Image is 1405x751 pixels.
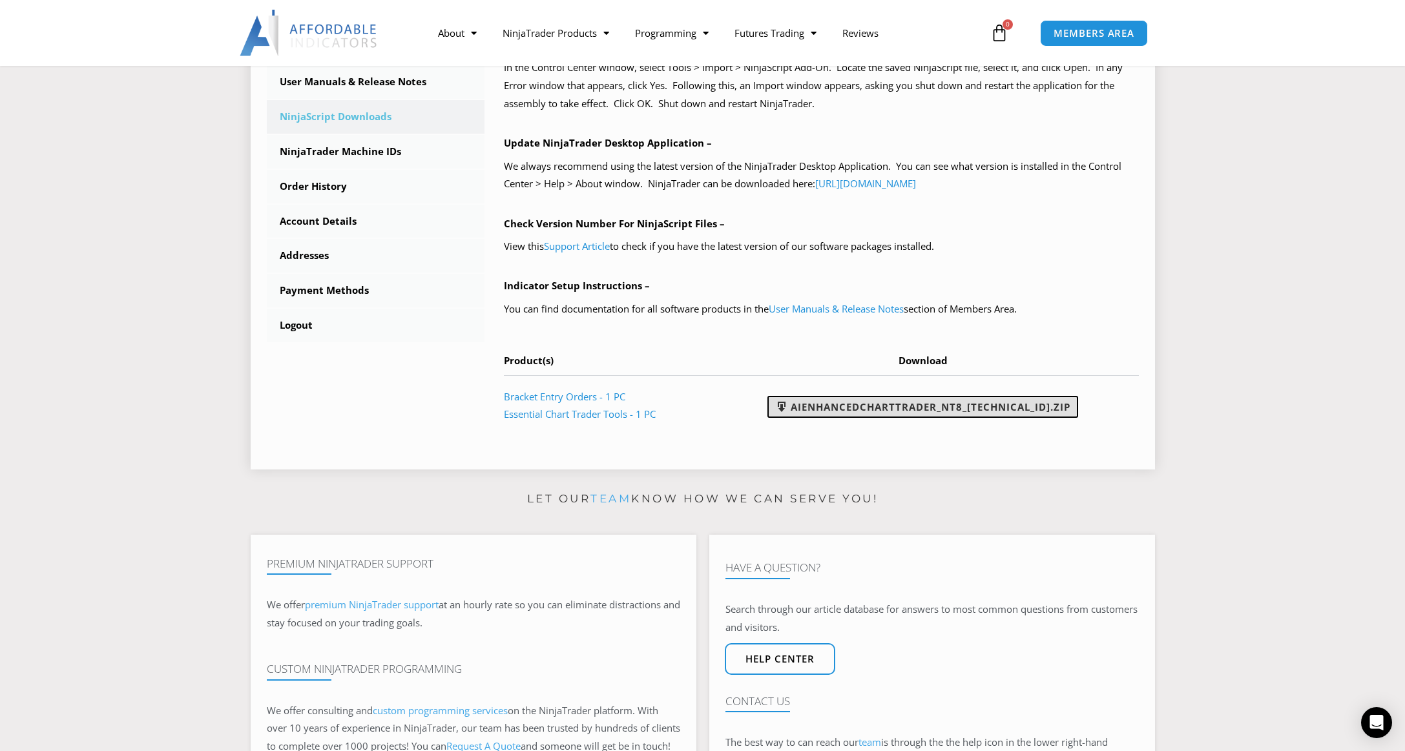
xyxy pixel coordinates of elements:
[267,274,485,307] a: Payment Methods
[745,654,815,664] span: Help center
[425,18,490,48] a: About
[267,598,305,611] span: We offer
[504,407,656,420] a: Essential Chart Trader Tools - 1 PC
[971,14,1028,52] a: 0
[504,217,725,230] b: Check Version Number For NinjaScript Files –
[504,300,1139,318] p: You can find documentation for all software products in the section of Members Area.
[504,238,1139,256] p: View this to check if you have the latest version of our software packages installed.
[829,18,891,48] a: Reviews
[544,240,610,252] a: Support Article
[1054,28,1134,38] span: MEMBERS AREA
[1003,19,1013,30] span: 0
[767,396,1078,418] a: AIEnhancedChartTrader_NT8_[TECHNICAL_ID].zip
[504,354,554,367] span: Product(s)
[267,663,680,675] h4: Custom NinjaTrader Programming
[859,736,881,748] a: team
[267,309,485,342] a: Logout
[490,18,622,48] a: NinjaTrader Products
[769,302,904,315] a: User Manuals & Release Notes
[267,205,485,238] a: Account Details
[725,643,835,675] a: Help center
[725,561,1139,574] h4: Have A Question?
[251,489,1155,509] p: Let our know how we can serve you!
[504,158,1139,194] p: We always recommend using the latest version of the NinjaTrader Desktop Application. You can see ...
[1361,707,1392,738] div: Open Intercom Messenger
[267,557,680,570] h4: Premium NinjaTrader Support
[725,695,1139,708] h4: Contact Us
[267,598,680,629] span: at an hourly rate so you can eliminate distractions and stay focused on your trading goals.
[1040,20,1148,46] a: MEMBERS AREA
[373,704,508,717] a: custom programming services
[267,239,485,273] a: Addresses
[240,10,379,56] img: LogoAI | Affordable Indicators – NinjaTrader
[725,601,1139,637] p: Search through our article database for answers to most common questions from customers and visit...
[267,65,485,99] a: User Manuals & Release Notes
[267,135,485,169] a: NinjaTrader Machine IDs
[504,390,625,403] a: Bracket Entry Orders - 1 PC
[722,18,829,48] a: Futures Trading
[504,59,1139,113] p: In the Control Center window, select Tools > Import > NinjaScript Add-On. Locate the saved NinjaS...
[267,100,485,134] a: NinjaScript Downloads
[504,136,712,149] b: Update NinjaTrader Desktop Application –
[815,177,916,190] a: [URL][DOMAIN_NAME]
[425,18,987,48] nav: Menu
[622,18,722,48] a: Programming
[267,704,508,717] span: We offer consulting and
[305,598,439,611] a: premium NinjaTrader support
[267,30,485,342] nav: Account pages
[899,354,948,367] span: Download
[504,279,650,292] b: Indicator Setup Instructions –
[267,170,485,203] a: Order History
[590,492,631,505] a: team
